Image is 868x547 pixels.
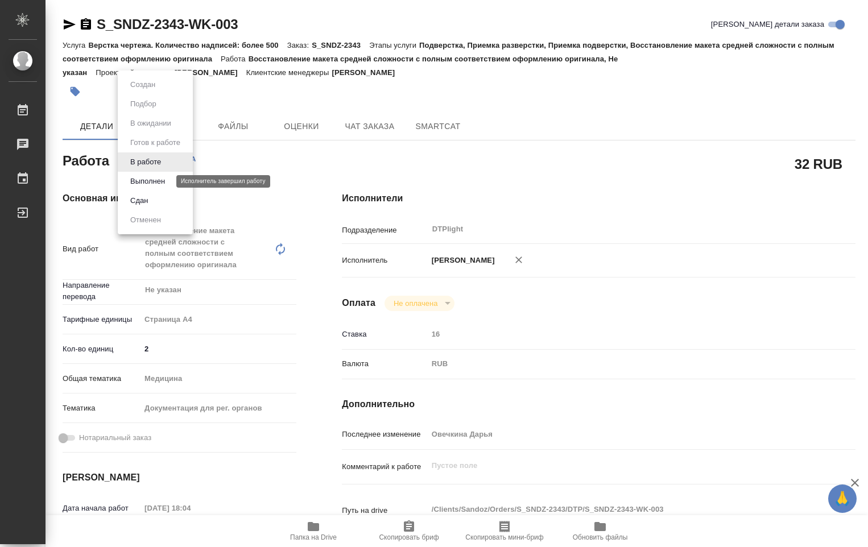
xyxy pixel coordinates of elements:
[127,78,159,91] button: Создан
[127,98,160,110] button: Подбор
[127,156,164,168] button: В работе
[127,136,184,149] button: Готов к работе
[127,214,164,226] button: Отменен
[127,175,168,188] button: Выполнен
[127,117,175,130] button: В ожидании
[127,194,151,207] button: Сдан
